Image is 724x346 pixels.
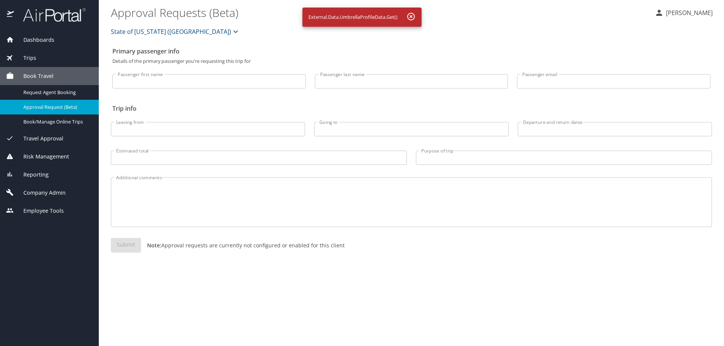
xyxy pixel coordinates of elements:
h2: Primary passenger info [112,45,710,57]
span: Travel Approval [14,134,63,143]
span: State of [US_STATE] ([GEOGRAPHIC_DATA]) [111,26,231,37]
span: Employee Tools [14,207,64,215]
img: icon-airportal.png [7,8,15,22]
div: External.Data.UmbrellaProfileData.Get() [308,10,397,24]
span: Reporting [14,171,49,179]
strong: Note: [147,242,161,249]
button: State of [US_STATE] ([GEOGRAPHIC_DATA]) [108,24,243,39]
p: Approval requests are currently not configured or enabled for this client [141,241,345,249]
h2: Trip info [112,102,710,114]
p: [PERSON_NAME] [664,8,713,17]
p: Details of the primary passenger you're requesting this trip for [112,59,710,64]
span: Approval Request (Beta) [23,104,90,111]
span: Trips [14,54,36,62]
span: Company Admin [14,189,66,197]
span: Book Travel [14,72,54,80]
h1: Approval Requests (Beta) [111,1,649,24]
span: Book/Manage Online Trips [23,118,90,125]
img: airportal-logo.png [15,8,86,22]
span: Risk Management [14,152,69,161]
button: [PERSON_NAME] [652,6,716,20]
span: Request Agent Booking [23,89,90,96]
span: Dashboards [14,36,54,44]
